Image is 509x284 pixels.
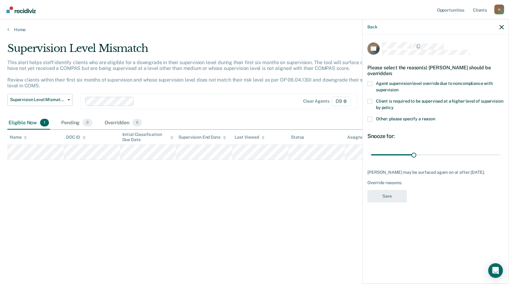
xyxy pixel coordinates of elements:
[6,6,36,13] img: Recidiviz
[291,135,304,140] div: Status
[40,119,49,127] span: 1
[367,170,504,175] div: [PERSON_NAME] may be surfaced again on or after [DATE].
[178,135,226,140] div: Supervision End Date
[376,99,503,110] span: Client is required to be supervised at a higher level of supervision by policy
[367,180,504,185] div: Override reasons:
[367,133,504,140] div: Snooze for:
[10,135,27,140] div: Name
[7,116,50,130] div: Eligible Now
[303,99,329,104] div: Clear agents
[60,116,93,130] div: Pending
[10,97,65,102] span: Supervision Level Mismatch
[494,5,504,14] button: Profile dropdown button
[7,42,389,60] div: Supervision Level Mismatch
[367,24,377,30] button: Back
[66,135,86,140] div: DOC ID
[376,116,435,121] span: Other: please specify a reason
[7,60,385,89] p: This alert helps staff identify clients who are eligible for a downgrade in their supervision lev...
[494,5,504,14] div: H
[235,135,264,140] div: Last Viewed
[132,119,142,127] span: 0
[488,263,503,278] div: Open Intercom Messenger
[376,81,493,92] span: Agent supervision level override due to noncompliance with supervision
[7,27,502,32] a: Home
[122,132,174,142] div: Initial Classification Due Date
[367,190,407,202] button: Save
[367,60,504,81] div: Please select the reason(s) [PERSON_NAME] should be overridden:
[103,116,143,130] div: Overridden
[347,135,376,140] div: Assigned to
[83,119,92,127] span: 0
[332,96,351,106] span: D9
